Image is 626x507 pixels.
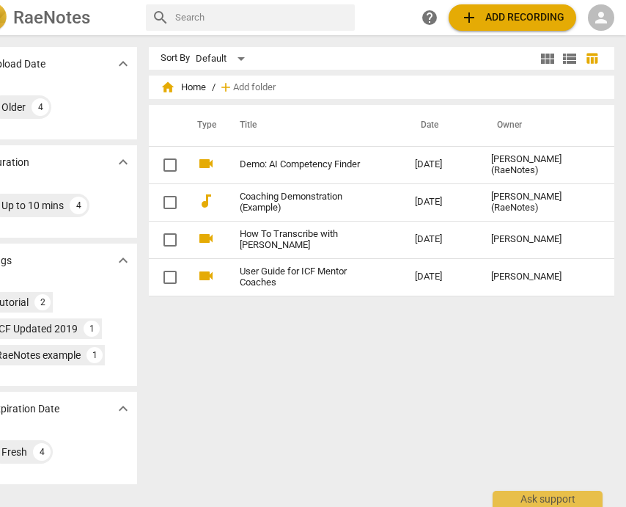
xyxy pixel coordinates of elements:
div: [PERSON_NAME] (RaeNotes) [491,154,587,176]
button: Show more [112,398,134,420]
div: 2 [34,294,51,310]
span: expand_more [114,252,132,269]
div: [PERSON_NAME] [491,234,587,245]
div: 1 [84,321,100,337]
span: Add recording [460,9,564,26]
div: [PERSON_NAME] (RaeNotes) [491,192,587,214]
button: Show more [112,151,134,173]
button: List view [559,48,581,70]
span: add [218,80,233,95]
td: [DATE] [403,183,479,221]
span: view_list [561,50,578,68]
button: Show more [112,53,134,75]
div: Fresh [1,445,27,459]
a: Help [416,4,443,31]
a: Coaching Demonstration (Example) [240,192,362,214]
div: Older [1,100,26,114]
button: Show more [112,249,134,271]
div: 4 [70,197,87,214]
div: Sort By [161,53,190,64]
span: videocam [197,230,215,247]
h2: RaeNotes [13,7,90,28]
a: Demo: AI Competency Finder [240,159,362,170]
td: [DATE] [403,221,479,258]
button: Tile view [537,48,559,70]
span: expand_more [114,55,132,73]
th: Date [403,105,479,146]
div: Ask support [493,491,603,507]
div: 4 [33,443,51,461]
span: Home [161,80,206,95]
span: search [152,9,169,26]
div: 1 [86,347,103,363]
div: Up to 10 mins [1,198,64,213]
span: table_chart [585,51,599,65]
span: person [592,9,610,26]
span: Add folder [233,82,276,93]
span: help [421,9,438,26]
td: [DATE] [403,258,479,296]
button: Table view [581,48,603,70]
button: Upload [449,4,576,31]
div: Default [196,47,250,70]
span: / [212,82,216,93]
span: expand_more [114,400,132,417]
span: audiotrack [197,192,215,210]
div: 4 [32,98,49,116]
td: [DATE] [403,146,479,183]
span: videocam [197,267,215,285]
a: How To Transcribe with [PERSON_NAME] [240,229,362,251]
input: Search [175,6,349,29]
th: Title [222,105,403,146]
span: home [161,80,175,95]
span: expand_more [114,153,132,171]
th: Owner [479,105,599,146]
span: view_module [539,50,556,68]
span: videocam [197,155,215,172]
div: [PERSON_NAME] [491,271,587,282]
a: User Guide for ICF Mentor Coaches [240,266,362,288]
th: Type [185,105,222,146]
span: add [460,9,478,26]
